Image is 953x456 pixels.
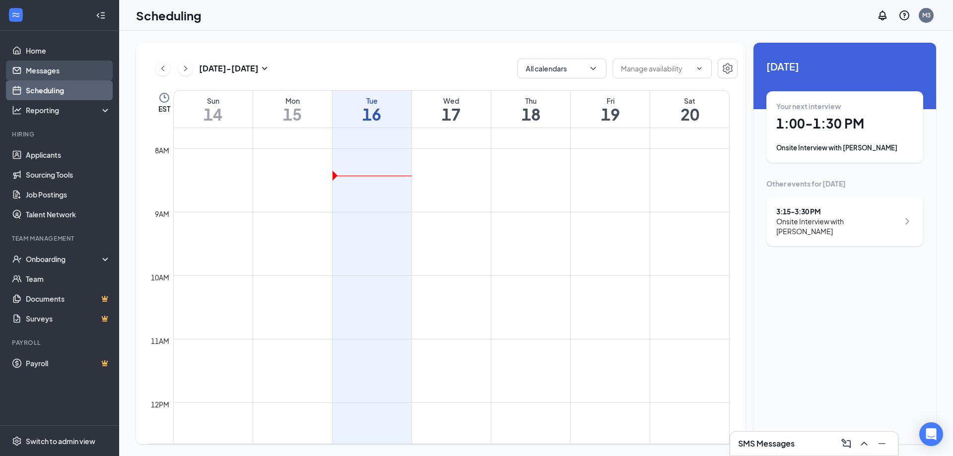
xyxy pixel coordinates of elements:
a: September 14, 2025 [174,91,253,128]
svg: ChevronDown [695,65,703,72]
svg: Minimize [876,438,888,450]
a: SurveysCrown [26,309,111,328]
svg: WorkstreamLogo [11,10,21,20]
a: Messages [26,61,111,80]
svg: Collapse [96,10,106,20]
svg: SmallChevronDown [259,63,271,74]
div: Reporting [26,105,111,115]
span: EST [158,104,170,114]
h1: 17 [412,106,491,123]
svg: Settings [12,436,22,446]
svg: ComposeMessage [840,438,852,450]
h1: 18 [491,106,570,123]
div: Sun [174,96,253,106]
button: All calendarsChevronDown [517,59,607,78]
div: M3 [922,11,931,19]
h1: 19 [571,106,650,123]
div: 8am [153,145,171,156]
a: Talent Network [26,204,111,224]
div: Switch to admin view [26,436,95,446]
input: Manage availability [621,63,691,74]
div: 10am [149,272,171,283]
span: [DATE] [766,59,923,74]
div: 12pm [149,399,171,410]
h1: Scheduling [136,7,202,24]
div: Sat [650,96,729,106]
div: Team Management [12,234,109,243]
button: ChevronUp [856,436,872,452]
div: Hiring [12,130,109,138]
div: Thu [491,96,570,106]
h1: 20 [650,106,729,123]
button: Minimize [874,436,890,452]
a: Applicants [26,145,111,165]
div: 3:15 - 3:30 PM [776,206,899,216]
a: Job Postings [26,185,111,204]
button: ComposeMessage [838,436,854,452]
div: 11am [149,335,171,346]
div: Onboarding [26,254,102,264]
a: September 16, 2025 [333,91,411,128]
a: September 19, 2025 [571,91,650,128]
button: ChevronRight [178,61,193,76]
a: Scheduling [26,80,111,100]
svg: QuestionInfo [898,9,910,21]
svg: ChevronLeft [158,63,168,74]
a: September 17, 2025 [412,91,491,128]
h1: 15 [253,106,332,123]
svg: Notifications [877,9,888,21]
h1: 16 [333,106,411,123]
svg: ChevronUp [858,438,870,450]
h1: 14 [174,106,253,123]
div: Onsite Interview with [PERSON_NAME] [776,216,899,236]
h1: 1:00 - 1:30 PM [776,115,913,132]
a: Sourcing Tools [26,165,111,185]
svg: ChevronRight [181,63,191,74]
a: Team [26,269,111,289]
button: ChevronLeft [155,61,170,76]
div: Onsite Interview with [PERSON_NAME] [776,143,913,153]
svg: Settings [722,63,734,74]
a: September 15, 2025 [253,91,332,128]
svg: UserCheck [12,254,22,264]
a: September 20, 2025 [650,91,729,128]
div: Your next interview [776,101,913,111]
h3: SMS Messages [738,438,795,449]
h3: [DATE] - [DATE] [199,63,259,74]
div: Mon [253,96,332,106]
svg: ChevronDown [588,64,598,73]
div: 9am [153,208,171,219]
svg: Clock [158,92,170,104]
div: Payroll [12,338,109,347]
a: PayrollCrown [26,353,111,373]
div: Open Intercom Messenger [919,422,943,446]
svg: Analysis [12,105,22,115]
svg: ChevronRight [901,215,913,227]
a: September 18, 2025 [491,91,570,128]
a: DocumentsCrown [26,289,111,309]
div: Wed [412,96,491,106]
div: Other events for [DATE] [766,179,923,189]
button: Settings [718,59,738,78]
div: Tue [333,96,411,106]
div: Fri [571,96,650,106]
a: Home [26,41,111,61]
